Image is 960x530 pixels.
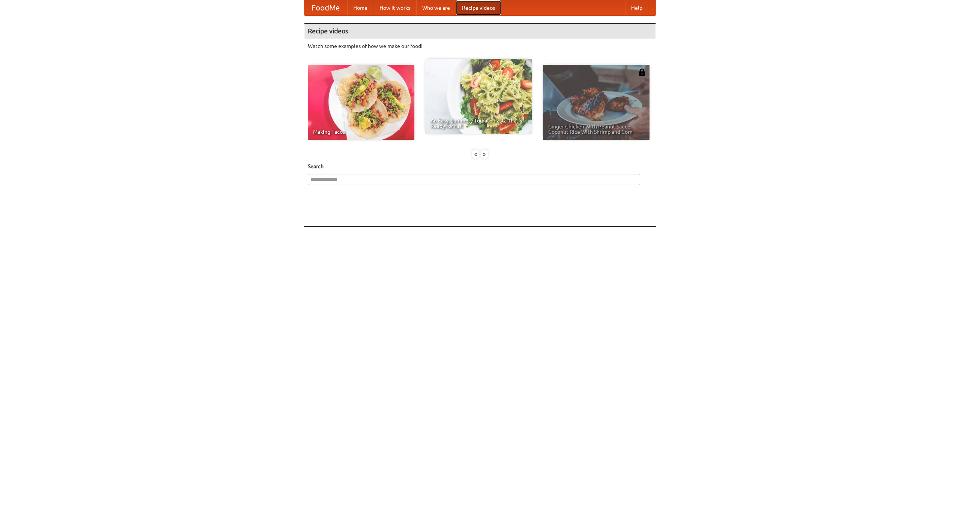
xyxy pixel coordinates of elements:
a: Home [347,0,373,15]
a: Recipe videos [456,0,501,15]
p: Watch some examples of how we make our food! [308,42,652,50]
a: How it works [373,0,416,15]
img: 483408.png [638,69,646,76]
div: » [481,149,488,159]
a: Help [625,0,648,15]
a: Who we are [416,0,456,15]
span: An Easy, Summery Tomato Pasta That's Ready for Fall [430,118,526,128]
a: Making Tacos [308,65,414,140]
div: « [472,149,479,159]
h5: Search [308,163,652,170]
a: FoodMe [304,0,347,15]
h4: Recipe videos [304,24,656,39]
span: Making Tacos [313,129,409,134]
a: An Easy, Summery Tomato Pasta That's Ready for Fall [425,59,532,134]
